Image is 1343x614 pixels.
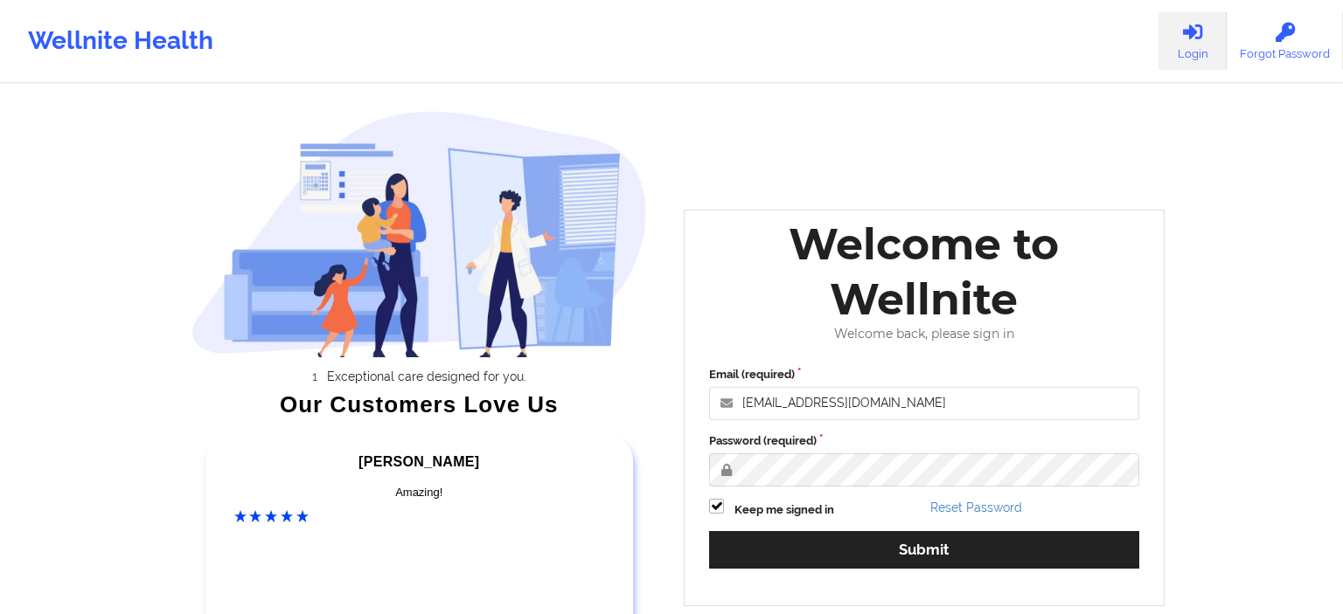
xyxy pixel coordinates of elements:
[191,396,648,413] div: Our Customers Love Us
[697,327,1152,341] div: Welcome back, please sign in
[930,500,1022,514] a: Reset Password
[191,110,648,357] img: wellnite-auth-hero_200.c722682e.png
[206,369,647,383] li: Exceptional care designed for you.
[709,387,1139,420] input: Email address
[358,454,479,469] span: [PERSON_NAME]
[1159,12,1227,70] a: Login
[1227,12,1343,70] a: Forgot Password
[709,432,1139,450] label: Password (required)
[709,531,1139,569] button: Submit
[709,366,1139,383] label: Email (required)
[697,217,1152,327] div: Welcome to Wellnite
[234,484,605,501] div: Amazing!
[734,501,834,519] label: Keep me signed in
